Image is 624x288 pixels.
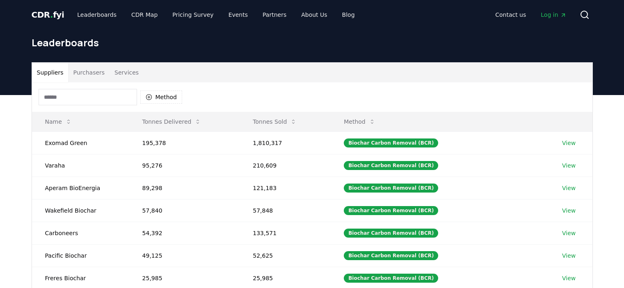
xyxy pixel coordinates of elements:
div: Biochar Carbon Removal (BCR) [344,206,438,215]
a: View [562,229,576,237]
a: View [562,184,576,192]
td: 133,571 [240,222,331,244]
a: Leaderboards [71,7,123,22]
a: View [562,161,576,170]
div: Biochar Carbon Removal (BCR) [344,274,438,283]
nav: Main [489,7,573,22]
a: Pricing Survey [166,7,220,22]
a: Partners [256,7,293,22]
div: Biochar Carbon Removal (BCR) [344,161,438,170]
button: Suppliers [32,63,69,82]
td: Varaha [32,154,129,177]
span: . [50,10,53,20]
td: 89,298 [129,177,240,199]
a: View [562,252,576,260]
td: 52,625 [240,244,331,267]
a: Contact us [489,7,533,22]
a: Events [222,7,254,22]
td: Wakefield Biochar [32,199,129,222]
nav: Main [71,7,361,22]
button: Tonnes Sold [246,113,303,130]
td: 210,609 [240,154,331,177]
td: Carboneers [32,222,129,244]
div: Biochar Carbon Removal (BCR) [344,138,438,147]
a: View [562,139,576,147]
button: Tonnes Delivered [136,113,208,130]
button: Services [110,63,144,82]
td: 95,276 [129,154,240,177]
button: Method [140,91,183,104]
button: Name [39,113,78,130]
td: Pacific Biochar [32,244,129,267]
span: CDR fyi [32,10,64,20]
td: 121,183 [240,177,331,199]
td: 1,810,317 [240,132,331,154]
td: Aperam BioEnergia [32,177,129,199]
td: 57,848 [240,199,331,222]
td: 57,840 [129,199,240,222]
a: View [562,274,576,282]
a: Blog [336,7,361,22]
div: Biochar Carbon Removal (BCR) [344,184,438,193]
span: Log in [541,11,566,19]
a: View [562,206,576,215]
div: Biochar Carbon Removal (BCR) [344,251,438,260]
button: Purchasers [68,63,110,82]
a: CDR.fyi [32,9,64,20]
a: CDR Map [125,7,164,22]
button: Method [337,113,382,130]
td: 195,378 [129,132,240,154]
h1: Leaderboards [32,36,593,49]
div: Biochar Carbon Removal (BCR) [344,229,438,238]
td: 49,125 [129,244,240,267]
td: Exomad Green [32,132,129,154]
a: Log in [534,7,573,22]
a: About Us [295,7,334,22]
td: 54,392 [129,222,240,244]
